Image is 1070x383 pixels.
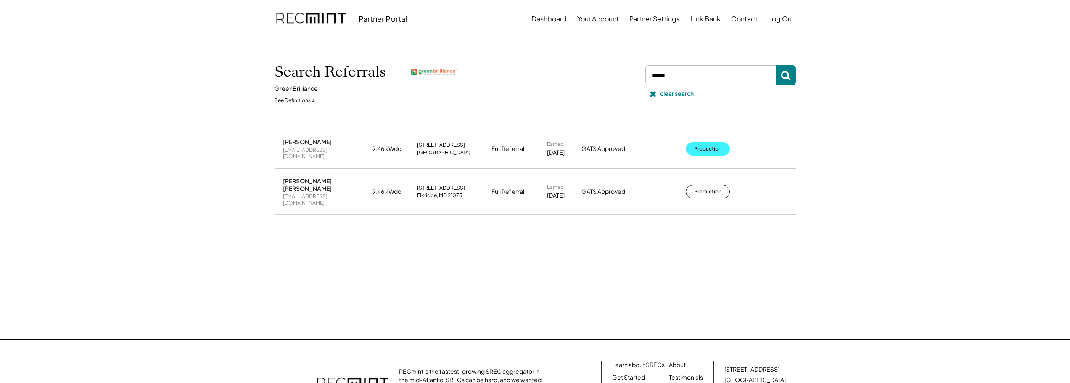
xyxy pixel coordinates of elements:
div: [PERSON_NAME] [283,138,332,145]
div: GreenBrilliance [275,85,318,93]
img: recmint-logotype%403x.png [276,5,346,33]
button: Production [686,142,730,156]
button: Log Out [768,11,794,27]
div: Partner Portal [359,14,407,24]
button: Your Account [577,11,619,27]
div: 9.46 kWdc [372,188,412,196]
div: clear search [660,90,694,98]
a: Get Started [612,373,645,382]
div: [GEOGRAPHIC_DATA] [417,149,470,156]
button: Dashboard [531,11,567,27]
div: Full Referral [491,188,524,196]
a: About [669,361,686,369]
div: Elkridge, MD 21075 [417,192,462,199]
div: [EMAIL_ADDRESS][DOMAIN_NAME] [283,147,367,160]
div: [STREET_ADDRESS] [724,365,779,374]
img: greenbrilliance.png [411,69,457,75]
div: 9.46 kWdc [372,145,412,153]
div: GATS Approved [581,188,645,196]
div: [DATE] [547,191,565,200]
div: [STREET_ADDRESS] [417,142,465,148]
div: [STREET_ADDRESS] [417,185,465,191]
a: Testimonials [669,373,703,382]
div: Full Referral [491,145,524,153]
button: Contact [731,11,758,27]
button: Link Bank [690,11,721,27]
button: Production [686,185,730,198]
div: Earned [547,141,564,148]
div: See Definitions ↓ [275,97,315,104]
a: Learn about SRECs [612,361,665,369]
div: [PERSON_NAME] [PERSON_NAME] [283,177,367,192]
h1: Search Referrals [275,63,386,81]
div: [EMAIL_ADDRESS][DOMAIN_NAME] [283,193,367,206]
button: Partner Settings [629,11,680,27]
div: [DATE] [547,148,565,157]
div: GATS Approved [581,145,645,153]
div: Earned [547,184,564,190]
